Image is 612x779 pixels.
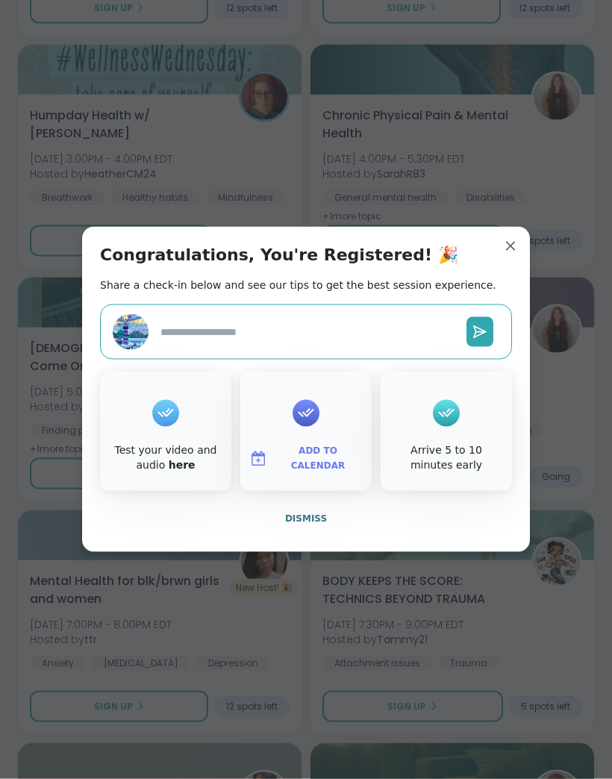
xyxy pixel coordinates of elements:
a: here [169,459,196,471]
button: Dismiss [100,503,512,534]
span: Add to Calendar [273,444,363,473]
h2: Share a check-in below and see our tips to get the best session experience. [100,278,496,292]
div: Arrive 5 to 10 minutes early [384,443,509,472]
img: Erin32 [113,314,149,350]
h1: Congratulations, You're Registered! 🎉 [100,245,458,266]
button: Add to Calendar [243,443,369,475]
div: Test your video and audio [103,443,228,472]
img: ShareWell Logomark [249,450,267,468]
span: Dismiss [285,513,327,524]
